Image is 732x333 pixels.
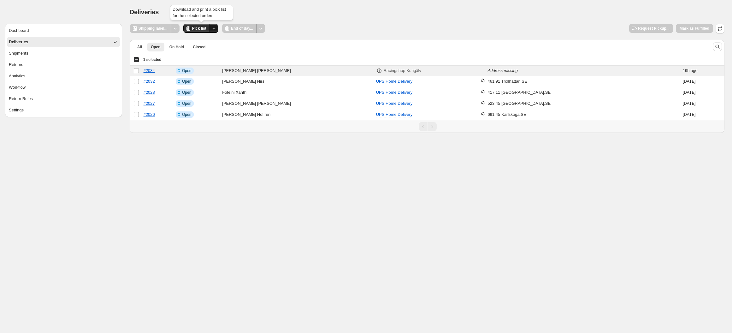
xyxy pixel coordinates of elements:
[7,105,120,115] button: Settings
[130,9,159,15] span: Deliveries
[683,101,696,106] time: Sunday, September 28, 2025 at 4:48:12 PM
[488,100,551,107] div: 523 45 [GEOGRAPHIC_DATA] , SE
[137,45,142,50] span: All
[7,71,120,81] button: Analytics
[182,68,191,73] span: Open
[220,109,374,120] td: [PERSON_NAME] Hoffren
[220,98,374,109] td: [PERSON_NAME] [PERSON_NAME]
[182,79,191,84] span: Open
[683,79,696,84] time: Thursday, October 2, 2025 at 7:50:21 AM
[183,24,210,33] button: Pick list
[182,90,191,95] span: Open
[169,45,184,50] span: On Hold
[9,62,23,68] span: Returns
[384,68,421,74] p: Racingshop Kungälv
[372,76,416,86] button: UPS Home Delivery
[210,24,218,33] button: Other actions
[7,37,120,47] button: Deliveries
[144,101,155,106] a: #2027
[7,48,120,58] button: Shipments
[488,89,551,96] div: 417 11 [GEOGRAPHIC_DATA] , SE
[144,79,155,84] a: #2032
[182,101,191,106] span: Open
[9,84,26,91] span: Workflow
[130,120,724,133] nav: Pagination
[9,27,29,34] span: Dashboard
[182,112,191,117] span: Open
[9,50,28,56] span: Shipments
[488,111,526,118] div: 691 45 Karlskoga , SE
[683,112,696,117] time: Sunday, September 28, 2025 at 4:44:38 PM
[9,107,24,113] span: Settings
[9,73,25,79] span: Analytics
[380,66,425,76] button: Racingshop Kungälv
[488,68,518,73] i: Address missing
[144,112,155,117] a: #2026
[151,45,161,50] span: Open
[7,82,120,92] button: Workflow
[376,90,413,95] span: UPS Home Delivery
[9,39,28,45] span: Deliveries
[713,42,722,51] button: Search and filter results
[488,78,527,85] div: 461 91 Trollhättan , SE
[683,90,696,95] time: Monday, September 29, 2025 at 2:27:07 PM
[372,98,416,109] button: UPS Home Delivery
[7,60,120,70] button: Returns
[220,76,374,87] td: [PERSON_NAME] Nirs
[144,90,155,95] a: #2028
[220,87,374,98] td: Foteini Xanthi
[192,26,206,31] span: Pick list
[683,68,690,73] time: Thursday, October 2, 2025 at 4:58:56 PM
[193,45,205,50] span: Closed
[143,57,162,62] span: 1 selected
[220,66,374,76] td: [PERSON_NAME] [PERSON_NAME]
[681,66,724,76] td: ago
[144,68,155,73] a: #2034
[376,112,413,117] span: UPS Home Delivery
[372,110,416,120] button: UPS Home Delivery
[376,101,413,106] span: UPS Home Delivery
[9,96,33,102] span: Return Rules
[7,94,120,104] button: Return Rules
[372,87,416,98] button: UPS Home Delivery
[376,79,413,84] span: UPS Home Delivery
[7,26,120,36] button: Dashboard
